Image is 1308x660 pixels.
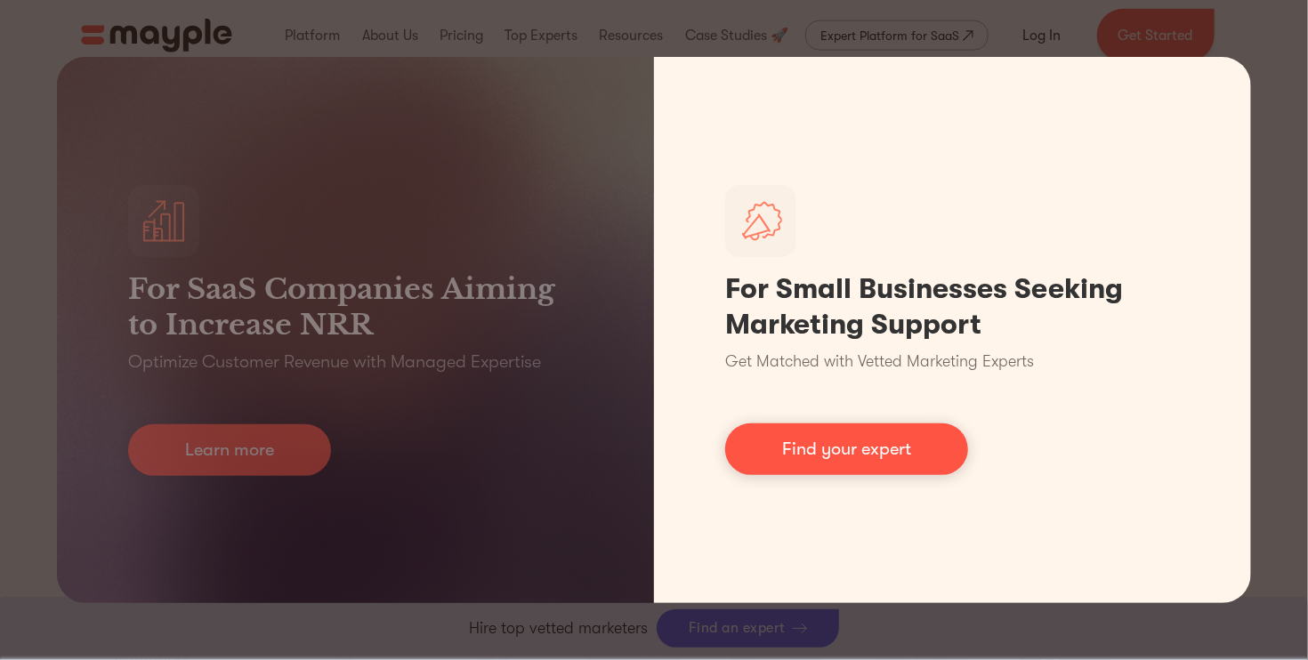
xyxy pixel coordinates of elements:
h3: For SaaS Companies Aiming to Increase NRR [128,271,583,342]
p: Optimize Customer Revenue with Managed Expertise [128,350,541,374]
h1: For Small Businesses Seeking Marketing Support [725,271,1180,342]
a: Find your expert [725,423,968,475]
a: Learn more [128,424,331,476]
p: Get Matched with Vetted Marketing Experts [725,350,1034,374]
